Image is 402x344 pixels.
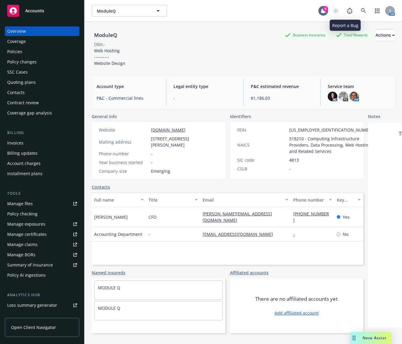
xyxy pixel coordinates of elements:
div: ModuleQ [92,31,119,39]
button: Title [146,193,201,207]
div: Manage claims [7,240,38,249]
div: Title [149,197,192,203]
span: Web Hosting ---------- Website Design [94,48,125,66]
span: Service team [328,83,390,90]
div: SSC Cases [7,67,28,77]
a: [PERSON_NAME][EMAIL_ADDRESS][DOMAIN_NAME] [203,211,272,223]
a: Coverage [5,37,79,46]
a: Overview [5,26,79,36]
div: Installment plans [7,169,42,178]
a: Policy checking [5,209,79,219]
div: 9 [323,6,328,11]
div: Policy changes [7,57,37,67]
button: Phone number [291,193,334,207]
div: Contacts [7,88,25,97]
a: [PHONE_NUMBER] [293,211,329,223]
div: Billing [5,130,79,136]
button: ModuleQ [92,5,167,17]
span: Accounts [25,8,44,13]
a: Affiliated accounts [230,269,269,276]
a: Installment plans [5,169,79,178]
a: Accounts [5,2,79,19]
span: P&C - Commercial lines [97,95,159,101]
a: Manage claims [5,240,79,249]
div: Policies [7,47,22,56]
div: NAICS [237,142,287,148]
button: Actions [376,29,395,41]
div: DBA: - [94,41,105,47]
div: Website [99,127,149,133]
div: Manage BORs [7,250,35,260]
span: 4813 [289,157,299,163]
a: - [293,231,299,237]
span: Nova Assist [363,335,386,340]
a: Invoices [5,138,79,148]
div: Coverage [7,37,26,46]
a: Start snowing [330,5,342,17]
div: Coverage gap analysis [7,108,52,118]
div: Business Insurance [282,31,328,39]
div: Total Rewards [333,31,371,39]
div: Mailing address [99,139,149,145]
div: Key contact [337,197,354,203]
span: CFO [149,214,157,220]
span: [PERSON_NAME] [94,214,128,220]
div: Policy checking [7,209,38,219]
span: $1,186.03 [251,95,313,101]
span: - [173,95,236,101]
span: - [149,231,150,237]
img: photo [349,92,359,101]
span: 518210 - Computing Infrastructure Providers, Data Processing, Web Hosting, and Related Services [289,135,375,154]
div: Phone number [293,197,325,203]
a: Coverage gap analysis [5,108,79,118]
div: Manage files [7,199,33,209]
div: Tools [5,190,79,196]
a: Add affiliated account [275,310,319,316]
div: Manage certificates [7,230,47,239]
div: Invoices [7,138,23,148]
a: Named insureds [92,269,125,276]
div: Drag to move [350,332,358,344]
span: Notes [368,113,380,120]
span: Manage exposures [5,219,79,229]
span: - [151,159,152,166]
div: CSLB [237,166,287,172]
span: Legal entity type [173,83,236,90]
a: Contacts [92,184,110,190]
span: [STREET_ADDRESS][PERSON_NAME] [151,135,218,148]
div: SIC code [237,157,287,163]
a: Search [358,5,370,17]
span: [US_EMPLOYER_IDENTIFICATION_NUMBER] [289,127,375,133]
a: Billing updates [5,148,79,158]
span: - [289,166,291,172]
button: Nova Assist [350,332,391,344]
div: FEIN [237,127,287,133]
a: [DOMAIN_NAME] [151,127,186,133]
a: Loss summary generator [5,300,79,310]
a: Contacts [5,88,79,97]
span: Identifiers [230,113,251,120]
a: Policies [5,47,79,56]
div: Contract review [7,98,39,108]
span: Emerging [151,168,170,174]
a: Policy changes [5,57,79,67]
div: Quoting plans [7,78,36,87]
div: Full name [94,197,137,203]
div: Overview [7,26,26,36]
a: SSC Cases [5,67,79,77]
div: Analytics hub [5,292,79,298]
span: Accounting Department [94,231,142,237]
div: Email [203,197,282,203]
a: Quoting plans [5,78,79,87]
a: Report a Bug [344,5,356,17]
div: Phone number [99,151,149,157]
span: General info [92,113,117,120]
img: photo [328,92,337,101]
a: Summary of insurance [5,260,79,270]
div: Policy AI ingestions [7,270,46,280]
span: - [151,151,152,157]
span: No [343,231,348,237]
img: photo [339,92,348,101]
a: Policy AI ingestions [5,270,79,280]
